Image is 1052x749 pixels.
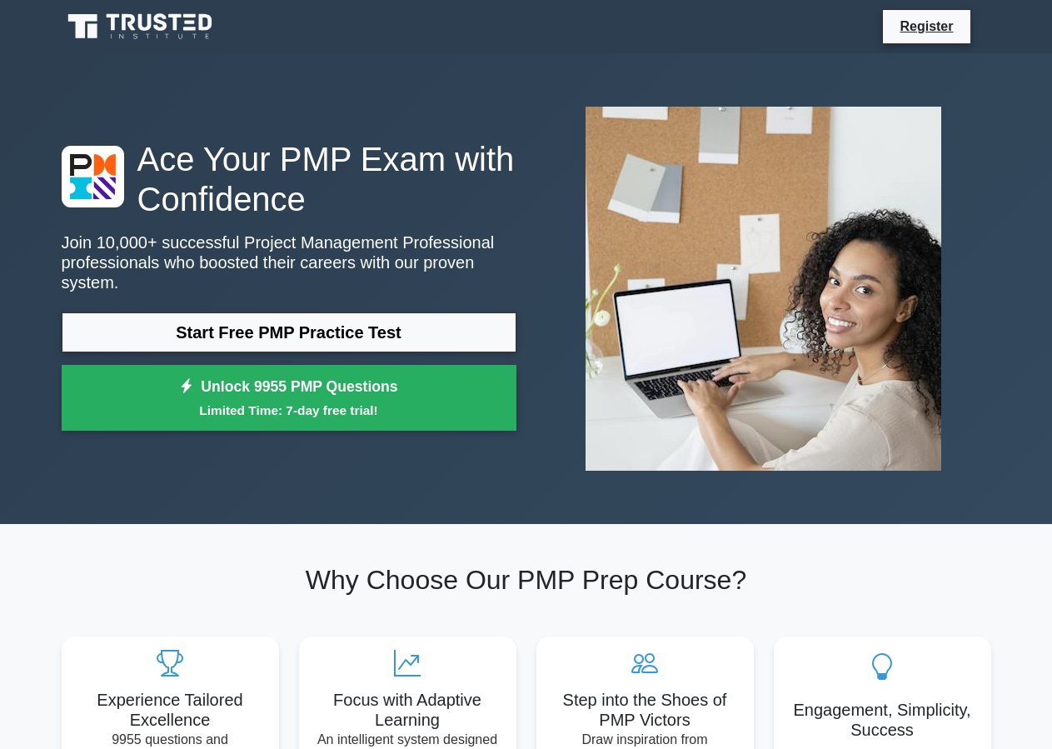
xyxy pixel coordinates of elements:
a: Start Free PMP Practice Test [62,312,516,352]
a: Register [890,16,963,37]
h5: Experience Tailored Excellence [75,690,266,730]
p: Join 10,000+ successful Project Management Professional professionals who boosted their careers w... [62,232,516,292]
small: Limited Time: 7-day free trial! [82,401,496,420]
h5: Focus with Adaptive Learning [312,690,503,730]
h1: Ace Your PMP Exam with Confidence [62,139,516,219]
h5: Engagement, Simplicity, Success [787,700,978,740]
h2: Why Choose Our PMP Prep Course? [62,564,991,596]
h5: Step into the Shoes of PMP Victors [550,690,740,730]
a: Unlock 9955 PMP QuestionsLimited Time: 7-day free trial! [62,365,516,432]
